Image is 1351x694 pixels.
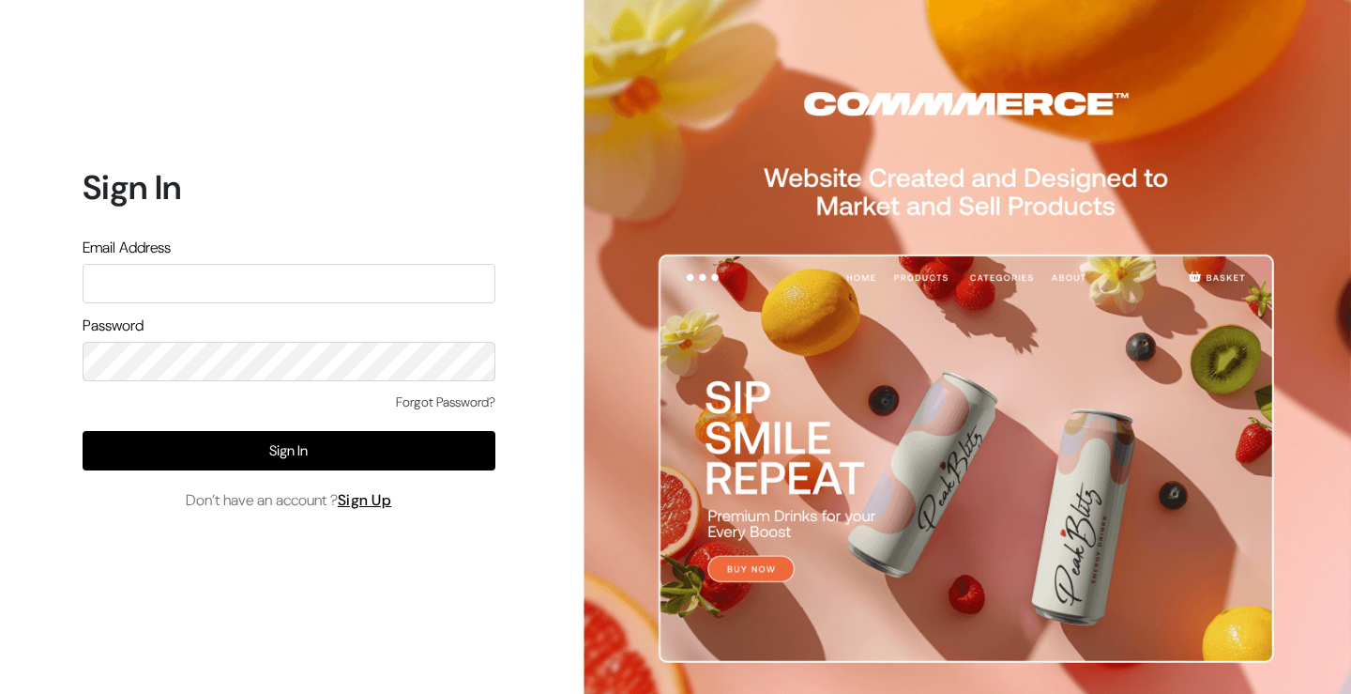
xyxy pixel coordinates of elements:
[83,315,144,337] label: Password
[83,431,495,470] button: Sign In
[186,489,392,512] span: Don’t have an account ?
[396,393,495,412] a: Forgot Password?
[338,490,392,510] a: Sign Up
[83,167,495,208] h1: Sign In
[83,237,171,259] label: Email Address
